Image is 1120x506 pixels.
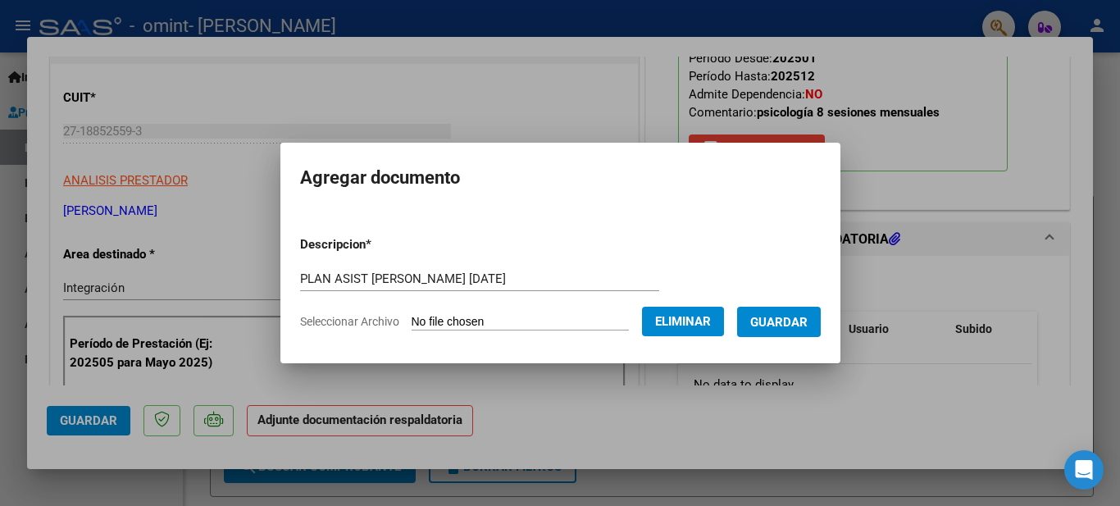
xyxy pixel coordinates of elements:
p: Descripcion [300,235,457,254]
span: Eliminar [655,314,711,329]
span: Seleccionar Archivo [300,315,399,328]
h2: Agregar documento [300,162,821,194]
button: Eliminar [642,307,724,336]
div: Open Intercom Messenger [1064,450,1104,490]
span: Guardar [750,315,808,330]
button: Guardar [737,307,821,337]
